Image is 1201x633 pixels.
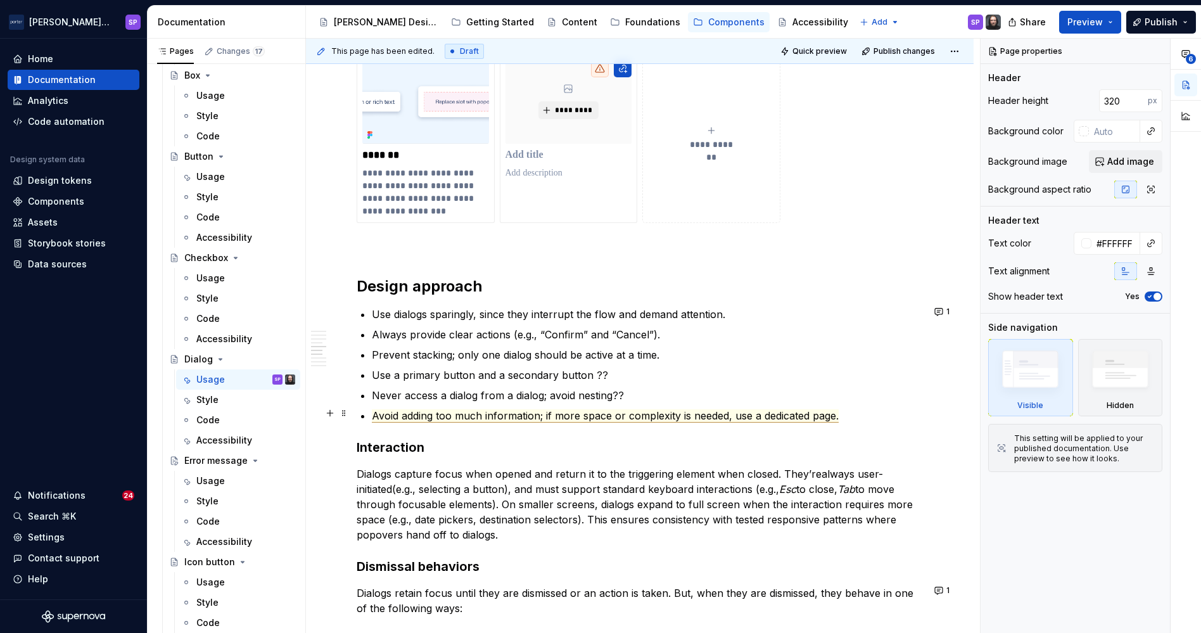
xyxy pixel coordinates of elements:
[196,596,219,609] div: Style
[217,46,265,56] div: Changes
[792,46,847,56] span: Quick preview
[708,16,765,29] div: Components
[357,438,923,456] h3: Interaction
[176,491,300,511] a: Style
[176,227,300,248] a: Accessibility
[176,532,300,552] a: Accessibility
[196,495,219,508] div: Style
[1145,16,1178,29] span: Publish
[988,339,1073,416] div: Visible
[8,527,139,547] a: Settings
[28,510,76,523] div: Search ⌘K
[8,170,139,191] a: Design tokens
[1020,16,1046,29] span: Share
[1089,120,1140,143] input: Auto
[176,167,300,187] a: Usage
[176,329,300,349] a: Accessibility
[988,183,1091,196] div: Background aspect ratio
[176,106,300,126] a: Style
[357,466,923,542] p: Dialogs capture focus when opened and return it to the triggering element when closed. They’re (e...
[8,70,139,90] a: Documentation
[688,12,770,32] a: Components
[777,42,853,60] button: Quick preview
[1107,155,1154,168] span: Add image
[357,468,883,496] commenthighlight: always user-initiated
[8,212,139,233] a: Assets
[176,268,300,288] a: Usage
[8,254,139,274] a: Data sources
[196,393,219,406] div: Style
[28,237,106,250] div: Storybook stories
[122,490,134,501] span: 24
[1186,54,1196,64] span: 6
[176,309,300,329] a: Code
[8,91,139,111] a: Analytics
[176,369,300,390] a: UsageSPTeunis Vorsteveld
[164,146,300,167] a: Button
[1017,400,1043,411] div: Visible
[28,573,48,585] div: Help
[176,126,300,146] a: Code
[196,89,225,102] div: Usage
[1099,89,1148,112] input: Auto
[158,16,300,29] div: Documentation
[8,569,139,589] button: Help
[196,110,219,122] div: Style
[28,115,105,128] div: Code automation
[8,112,139,132] a: Code automation
[988,321,1058,334] div: Side navigation
[196,373,225,386] div: Usage
[8,191,139,212] a: Components
[625,16,680,29] div: Foundations
[285,374,295,385] img: Teunis Vorsteveld
[164,451,300,471] a: Error message
[196,515,220,528] div: Code
[28,174,92,187] div: Design tokens
[176,511,300,532] a: Code
[1067,16,1103,29] span: Preview
[446,12,539,32] a: Getting Started
[988,290,1063,303] div: Show header text
[858,42,941,60] button: Publish changes
[1089,150,1162,173] button: Add image
[176,613,300,633] a: Code
[28,552,99,565] div: Contact support
[946,307,950,317] span: 1
[931,303,955,321] button: 1
[196,211,220,224] div: Code
[372,368,923,383] p: Use a primary button and a secondary button ??
[8,233,139,253] a: Storybook stories
[331,46,435,56] span: This page has been edited.
[1125,291,1140,302] label: Yes
[196,312,220,325] div: Code
[372,327,923,342] p: Always provide clear actions (e.g., “Confirm” and “Cancel”).
[196,170,225,183] div: Usage
[196,535,252,548] div: Accessibility
[274,373,281,386] div: SP
[196,617,220,629] div: Code
[157,46,194,56] div: Pages
[874,46,935,56] span: Publish changes
[164,248,300,268] a: Checkbox
[176,471,300,491] a: Usage
[8,548,139,568] button: Contact support
[1078,339,1163,416] div: Hidden
[460,46,479,56] span: Draft
[988,265,1050,278] div: Text alignment
[29,16,110,29] div: [PERSON_NAME] Airlines
[1059,11,1121,34] button: Preview
[372,388,923,403] p: Never access a dialog from a dialog; avoid nesting??
[164,552,300,572] a: Icon button
[164,349,300,369] a: Dialog
[176,187,300,207] a: Style
[856,13,903,31] button: Add
[605,12,685,32] a: Foundations
[184,252,228,264] div: Checkbox
[196,576,225,589] div: Usage
[837,483,855,496] em: Tab
[164,65,300,86] a: Box
[28,258,87,271] div: Data sources
[8,49,139,69] a: Home
[372,347,923,362] p: Prevent stacking; only one dialog should be active at a time.
[176,288,300,309] a: Style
